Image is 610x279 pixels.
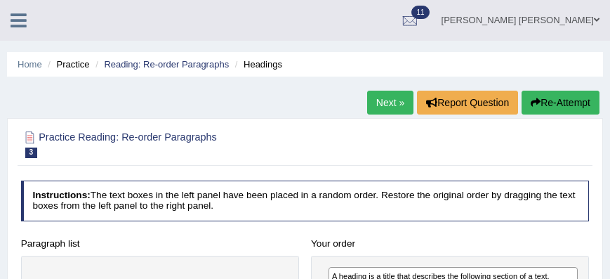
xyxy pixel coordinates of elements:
h4: Your order [311,239,589,249]
li: Headings [232,58,282,71]
span: 3 [25,148,38,158]
span: 11 [411,6,429,19]
button: Report Question [417,91,518,115]
button: Re-Attempt [522,91,599,115]
h4: Paragraph list [21,239,299,249]
a: Next » [367,91,413,115]
h2: Practice Reading: Re-order Paragraphs [21,129,373,158]
a: Home [18,59,42,70]
b: Instructions: [32,190,90,200]
h4: The text boxes in the left panel have been placed in a random order. Restore the original order b... [21,181,590,221]
li: Practice [44,58,89,71]
a: Reading: Re-order Paragraphs [104,59,229,70]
